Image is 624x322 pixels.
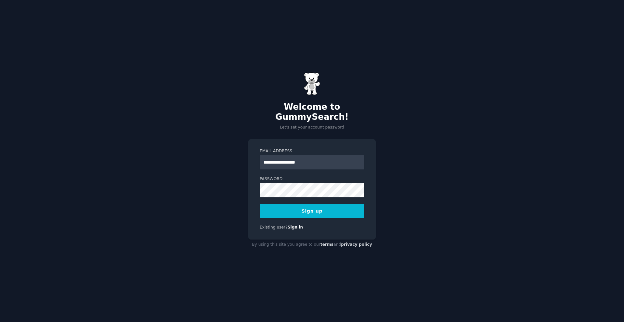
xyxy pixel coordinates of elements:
img: Gummy Bear [304,72,320,95]
a: terms [320,242,333,247]
p: Let's set your account password [248,125,376,130]
h2: Welcome to GummySearch! [248,102,376,122]
button: Sign up [260,204,364,218]
label: Password [260,176,364,182]
label: Email Address [260,148,364,154]
a: Sign in [288,225,303,229]
div: By using this site you agree to our and [248,240,376,250]
span: Existing user? [260,225,288,229]
a: privacy policy [341,242,372,247]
